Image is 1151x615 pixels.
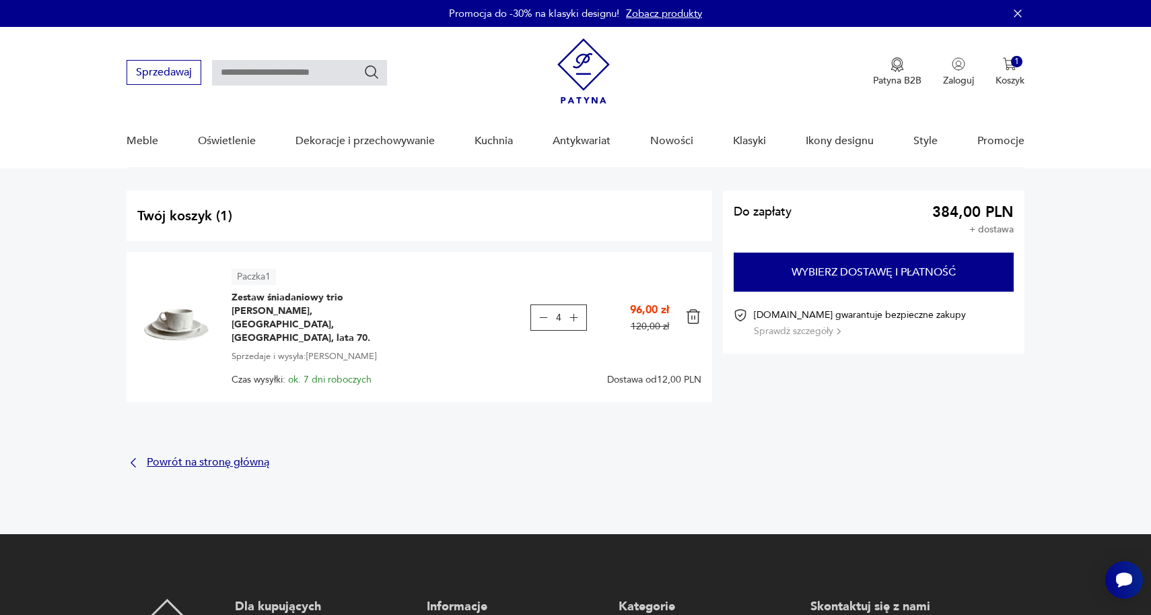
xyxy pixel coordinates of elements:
[873,74,921,87] p: Patyna B2B
[837,328,841,335] img: Ikona strzałki w prawo
[996,74,1024,87] p: Koszyk
[734,253,1014,292] button: Wybierz dostawę i płatność
[873,57,921,87] button: Patyna B2B
[733,115,766,167] a: Klasyki
[630,302,669,317] p: 96,00 zł
[754,309,966,337] div: [DOMAIN_NAME] gwarantuje bezpieczne zakupy
[734,207,792,218] span: Do zapłaty
[232,349,376,364] span: Sprzedaje i wysyła: [PERSON_NAME]
[607,375,701,385] span: Dostawa od 12,00 PLN
[969,224,1014,235] p: + dostawa
[626,7,702,20] a: Zobacz produkty
[557,38,610,104] img: Patyna - sklep z meblami i dekoracjami vintage
[631,320,669,333] p: 120,00 zł
[943,57,974,87] button: Zaloguj
[685,309,701,325] img: Ikona kosza
[147,458,269,467] p: Powrót na stronę główną
[873,57,921,87] a: Ikona medaluPatyna B2B
[977,115,1024,167] a: Promocje
[137,207,701,225] h2: Twój koszyk ( 1 )
[232,269,276,285] article: Paczka 1
[232,375,372,385] span: Czas wysyłki:
[475,115,513,167] a: Kuchnia
[235,599,413,615] p: Dla kupujących
[127,115,158,167] a: Meble
[943,74,974,87] p: Zaloguj
[127,456,269,470] a: Powrót na stronę główną
[996,57,1024,87] button: 1Koszyk
[1105,561,1143,599] iframe: Smartsupp widget button
[288,373,372,386] span: ok. 7 dni roboczych
[619,599,797,615] p: Kategorie
[127,69,201,78] a: Sprzedawaj
[295,115,435,167] a: Dekoracje i przechowywanie
[137,286,215,364] img: Zestaw śniadaniowy trio Monbijou, Rosenthal, Niemcy, lata 70.
[553,115,611,167] a: Antykwariat
[363,64,380,80] button: Szukaj
[891,57,904,72] img: Ikona medalu
[198,115,256,167] a: Oświetlenie
[734,309,747,322] img: Ikona certyfikatu
[427,599,605,615] p: Informacje
[806,115,874,167] a: Ikony designu
[650,115,693,167] a: Nowości
[754,325,841,337] button: Sprawdź szczegóły
[1011,56,1022,67] div: 1
[932,207,1014,218] span: 384,00 PLN
[810,599,989,615] p: Skontaktuj się z nami
[127,60,201,85] button: Sprzedawaj
[556,313,561,322] span: 4
[952,57,965,71] img: Ikonka użytkownika
[449,7,619,20] p: Promocja do -30% na klasyki designu!
[913,115,938,167] a: Style
[232,291,400,345] span: Zestaw śniadaniowy trio [PERSON_NAME], [GEOGRAPHIC_DATA], [GEOGRAPHIC_DATA], lata 70.
[1003,57,1016,71] img: Ikona koszyka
